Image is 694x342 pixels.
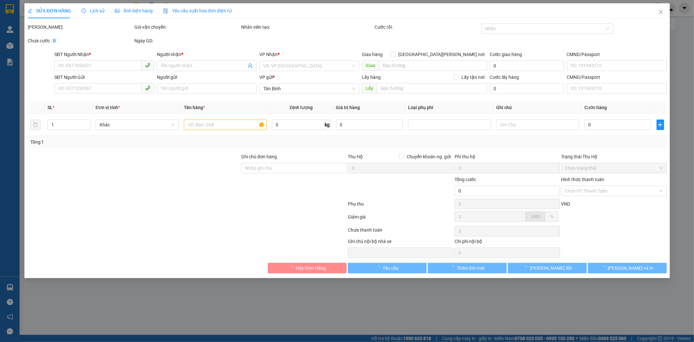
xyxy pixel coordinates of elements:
input: Dọc đường [376,83,487,93]
span: picture [115,8,119,13]
span: Lấy hàng [361,75,380,80]
div: Giảm giá [347,213,454,225]
div: SĐT Người Nhận [54,51,154,58]
span: kg [324,120,331,130]
div: Ghi chú nội bộ nhà xe [347,238,453,248]
img: icon [163,8,168,14]
span: loading [375,265,383,270]
span: VND [531,214,540,219]
span: loading [450,265,457,270]
div: Chưa cước : [28,37,133,44]
button: plus [656,120,664,130]
span: VND [561,201,570,207]
th: Loại phụ phí [405,101,494,114]
input: VD: Bàn, Ghế [184,120,266,130]
span: Tên hàng [184,105,205,110]
input: Cước lấy hàng [490,83,564,94]
label: Cước lấy hàng [490,75,519,80]
span: SL [48,105,53,110]
span: Chuyển khoản ng. gửi [404,153,453,160]
button: Yêu cầu [348,263,427,273]
div: Người nhận [157,51,257,58]
div: CMND/Passport [566,74,666,81]
div: Cước rồi : [374,23,480,31]
div: Tổng: 1 [30,138,268,146]
div: Trạng thái Thu Hộ [561,153,666,160]
span: Tổng cước [454,177,476,182]
div: CMND/Passport [566,51,666,58]
span: Định lượng [290,105,313,110]
div: Chi phí nội bộ [454,238,560,248]
span: Lấy [361,83,376,93]
span: VP Nhận [259,52,278,57]
span: close [658,9,663,15]
span: Thu Hộ [347,154,362,159]
label: Hình thức thanh toán [561,177,604,182]
div: Phí thu hộ [454,153,560,163]
button: Thêm ĐH mới [428,263,506,273]
span: % [550,214,553,219]
span: plus [657,122,663,127]
div: Nhân viên tạo: [241,23,373,31]
div: [PERSON_NAME]: [28,23,133,31]
span: Cước hàng [584,105,607,110]
button: delete [30,120,41,130]
span: Thêm ĐH mới [457,264,484,272]
span: loading [288,265,295,270]
span: Khác [99,120,174,130]
th: Ghi chú [494,101,582,114]
span: clock-circle [81,8,86,13]
span: Giá trị hàng [336,105,360,110]
span: [GEOGRAPHIC_DATA][PERSON_NAME] nơi [396,51,487,58]
div: Người gửi [157,74,257,81]
span: SỬA ĐƠN HÀNG [28,8,71,13]
div: Gói vận chuyển: [134,23,240,31]
input: Cước giao hàng [490,61,564,71]
span: Hủy Đơn Hàng [295,264,325,272]
span: Yêu cầu xuất hóa đơn điện tử [163,8,232,13]
span: edit [28,8,32,13]
span: Lấy tận nơi [459,74,487,81]
span: Tân Bình [263,84,355,93]
div: Chưa thanh toán [347,226,454,238]
span: Ảnh kiện hàng [115,8,153,13]
button: [PERSON_NAME] đổi [508,263,586,273]
span: Giao hàng [361,52,382,57]
button: [PERSON_NAME] và In [588,263,666,273]
span: phone [145,63,150,68]
div: SĐT Người Gửi [54,74,154,81]
span: Chọn trạng thái [565,163,662,173]
div: Phụ thu [347,200,454,212]
span: phone [145,85,150,91]
span: loading [601,265,608,270]
input: Ghi Chú [496,120,579,130]
input: Dọc đường [379,60,487,71]
span: user-add [248,63,253,68]
span: Lịch sử [81,8,104,13]
span: [PERSON_NAME] và In [608,264,653,272]
input: Ghi chú đơn hàng [241,163,347,173]
label: Ghi chú đơn hàng [241,154,277,159]
span: loading [523,265,530,270]
label: Cước giao hàng [490,52,522,57]
b: 0 [53,38,56,43]
button: Hủy Đơn Hàng [268,263,347,273]
button: Close [651,3,670,21]
span: Giao [361,60,379,71]
span: [PERSON_NAME] đổi [530,264,572,272]
div: VP gửi [259,74,359,81]
span: Đơn vị tính [95,105,120,110]
div: Ngày GD: [134,37,240,44]
span: Yêu cầu [383,264,399,272]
